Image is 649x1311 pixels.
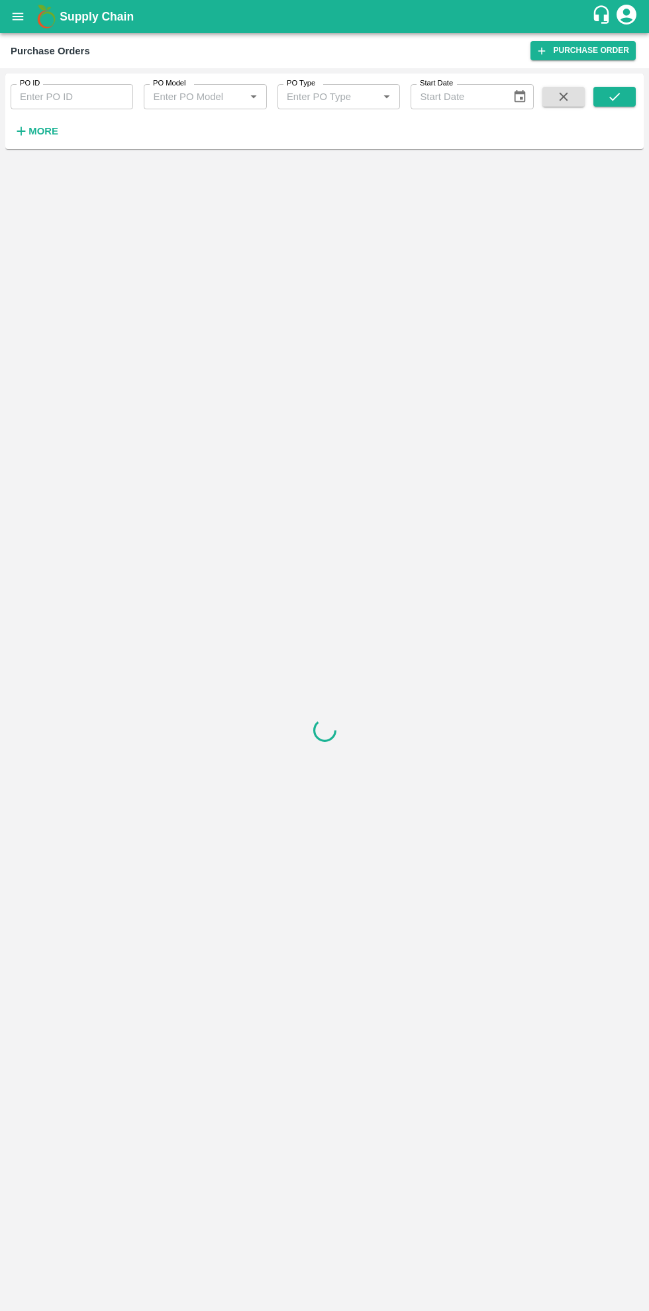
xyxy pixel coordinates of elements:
label: PO ID [20,78,40,89]
label: Start Date [420,78,453,89]
input: Enter PO Type [281,88,374,105]
div: customer-support [591,5,615,28]
div: Purchase Orders [11,42,90,60]
div: account of current user [615,3,638,30]
label: PO Type [287,78,315,89]
b: Supply Chain [60,10,134,23]
button: open drawer [3,1,33,32]
input: Start Date [411,84,501,109]
strong: More [28,126,58,136]
button: More [11,120,62,142]
button: Open [378,88,395,105]
a: Purchase Order [530,41,636,60]
input: Enter PO Model [148,88,240,105]
button: Open [245,88,262,105]
label: PO Model [153,78,186,89]
img: logo [33,3,60,30]
input: Enter PO ID [11,84,133,109]
button: Choose date [507,84,532,109]
a: Supply Chain [60,7,591,26]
